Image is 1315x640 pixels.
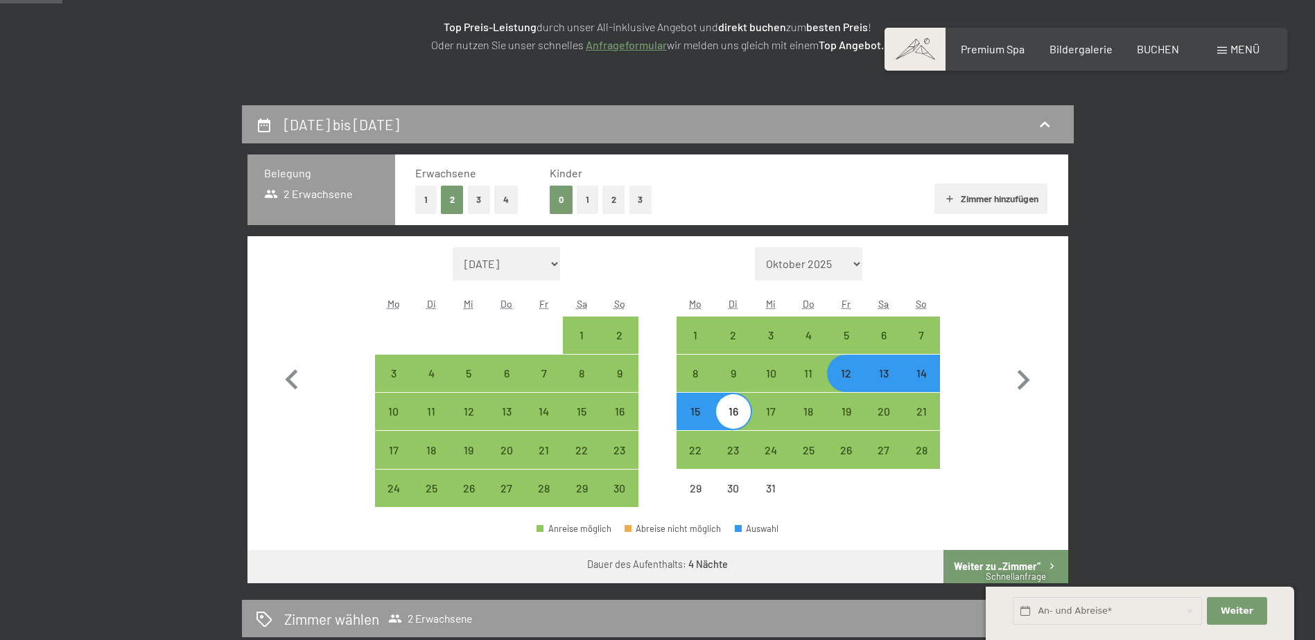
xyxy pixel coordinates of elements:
[489,368,524,402] div: 6
[827,393,864,430] div: Anreise möglich
[766,298,776,310] abbr: Mittwoch
[716,368,751,402] div: 9
[563,355,600,392] div: Anreise möglich
[790,431,827,468] div: Thu Dec 25 2025
[903,355,940,392] div: Anreise möglich
[943,550,1068,583] button: Weiter zu „Zimmer“
[563,317,600,354] div: Sat Nov 01 2025
[806,20,868,33] strong: besten Preis
[865,317,903,354] div: Sat Dec 06 2025
[602,483,636,517] div: 30
[375,431,412,468] div: Mon Nov 17 2025
[444,20,537,33] strong: Top Preis-Leistung
[563,393,600,430] div: Sat Nov 15 2025
[715,317,752,354] div: Tue Dec 02 2025
[488,431,525,468] div: Thu Nov 20 2025
[272,247,312,508] button: Vorheriger Monat
[488,355,525,392] div: Thu Nov 06 2025
[934,184,1047,214] button: Zimmer hinzufügen
[563,317,600,354] div: Anreise möglich
[903,431,940,468] div: Anreise möglich
[752,431,790,468] div: Anreise möglich
[752,317,790,354] div: Wed Dec 03 2025
[715,317,752,354] div: Anreise möglich
[550,166,582,179] span: Kinder
[564,445,599,479] div: 22
[715,470,752,507] div: Anreise nicht möglich
[865,393,903,430] div: Sat Dec 20 2025
[903,317,940,354] div: Sun Dec 07 2025
[451,483,486,517] div: 26
[1221,605,1253,617] span: Weiter
[412,431,450,468] div: Anreise möglich
[827,393,864,430] div: Fri Dec 19 2025
[527,368,561,402] div: 7
[903,355,940,392] div: Sun Dec 14 2025
[903,317,940,354] div: Anreise möglich
[689,298,702,310] abbr: Montag
[376,445,411,479] div: 17
[600,470,638,507] div: Sun Nov 30 2025
[488,431,525,468] div: Anreise möglich
[904,445,939,479] div: 28
[376,368,411,402] div: 3
[412,393,450,430] div: Anreise möglich
[525,431,563,468] div: Fri Nov 21 2025
[450,355,487,392] div: Anreise möglich
[489,483,524,517] div: 27
[563,470,600,507] div: Anreise möglich
[550,186,573,214] button: 0
[752,393,790,430] div: Wed Dec 17 2025
[564,406,599,441] div: 15
[752,355,790,392] div: Wed Dec 10 2025
[563,470,600,507] div: Sat Nov 29 2025
[415,166,476,179] span: Erwachsene
[986,571,1046,582] span: Schnellanfrage
[375,393,412,430] div: Anreise möglich
[600,393,638,430] div: Anreise möglich
[488,470,525,507] div: Thu Nov 27 2025
[752,470,790,507] div: Anreise nicht möglich
[677,470,714,507] div: Mon Dec 29 2025
[600,393,638,430] div: Sun Nov 16 2025
[600,355,638,392] div: Anreise möglich
[488,393,525,430] div: Thu Nov 13 2025
[827,431,864,468] div: Fri Dec 26 2025
[678,368,713,402] div: 8
[715,393,752,430] div: Anreise möglich
[791,445,826,479] div: 25
[586,38,667,51] a: Anfrageformular
[450,470,487,507] div: Wed Nov 26 2025
[525,431,563,468] div: Anreise möglich
[412,355,450,392] div: Tue Nov 04 2025
[754,445,788,479] div: 24
[716,406,751,441] div: 16
[563,355,600,392] div: Sat Nov 08 2025
[677,470,714,507] div: Anreise nicht möglich
[1050,42,1113,55] a: Bildergalerie
[450,431,487,468] div: Anreise möglich
[752,317,790,354] div: Anreise möglich
[600,431,638,468] div: Sun Nov 23 2025
[614,298,625,310] abbr: Sonntag
[790,317,827,354] div: Anreise möglich
[376,406,411,441] div: 10
[525,355,563,392] div: Anreise möglich
[451,406,486,441] div: 12
[790,317,827,354] div: Thu Dec 04 2025
[600,317,638,354] div: Sun Nov 02 2025
[790,393,827,430] div: Thu Dec 18 2025
[677,393,714,430] div: Mon Dec 15 2025
[961,42,1025,55] a: Premium Spa
[678,406,713,441] div: 15
[1230,42,1260,55] span: Menü
[527,483,561,517] div: 28
[865,393,903,430] div: Anreise möglich
[375,470,412,507] div: Mon Nov 24 2025
[427,298,436,310] abbr: Dienstag
[904,406,939,441] div: 21
[790,355,827,392] div: Thu Dec 11 2025
[754,330,788,364] div: 3
[602,330,636,364] div: 2
[677,355,714,392] div: Anreise möglich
